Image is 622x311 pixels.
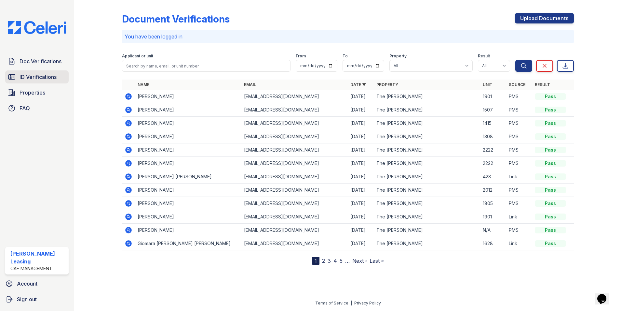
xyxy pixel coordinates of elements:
td: [DATE] [348,117,374,130]
td: [PERSON_NAME] [135,184,241,197]
td: [EMAIL_ADDRESS][DOMAIN_NAME] [241,90,348,103]
a: Properties [5,86,69,99]
a: 3 [328,258,331,264]
a: Email [244,82,256,87]
td: [PERSON_NAME] [135,157,241,170]
td: [PERSON_NAME] [135,143,241,157]
td: 1628 [480,237,506,250]
label: Applicant or unit [122,53,153,59]
td: [DATE] [348,90,374,103]
td: [PERSON_NAME] [135,224,241,237]
td: The [PERSON_NAME] [374,224,480,237]
a: Property [376,82,398,87]
td: N/A [480,224,506,237]
label: Property [389,53,407,59]
a: FAQ [5,102,69,115]
a: Last » [370,258,384,264]
a: 2 [322,258,325,264]
a: Date ▼ [350,82,366,87]
td: [EMAIL_ADDRESS][DOMAIN_NAME] [241,130,348,143]
a: Account [3,277,71,290]
td: [EMAIL_ADDRESS][DOMAIN_NAME] [241,103,348,117]
td: [DATE] [348,197,374,210]
a: Privacy Policy [354,301,381,305]
td: The [PERSON_NAME] [374,157,480,170]
td: [EMAIL_ADDRESS][DOMAIN_NAME] [241,224,348,237]
td: [DATE] [348,224,374,237]
td: [DATE] [348,210,374,224]
div: Pass [535,120,566,126]
td: [DATE] [348,170,374,184]
a: Result [535,82,550,87]
td: [EMAIL_ADDRESS][DOMAIN_NAME] [241,157,348,170]
p: You have been logged in [125,33,571,40]
td: [DATE] [348,103,374,117]
td: PMS [506,197,532,210]
td: PMS [506,117,532,130]
td: The [PERSON_NAME] [374,170,480,184]
td: 1901 [480,210,506,224]
td: [DATE] [348,143,374,157]
div: Pass [535,160,566,167]
td: PMS [506,224,532,237]
td: Link [506,170,532,184]
a: ID Verifications [5,70,69,83]
td: [EMAIL_ADDRESS][DOMAIN_NAME] [241,117,348,130]
td: The [PERSON_NAME] [374,197,480,210]
td: [PERSON_NAME] [135,210,241,224]
span: Sign out [17,295,37,303]
span: … [345,257,350,265]
div: Pass [535,107,566,113]
div: Document Verifications [122,13,230,25]
a: 5 [340,258,343,264]
td: [PERSON_NAME] [PERSON_NAME] [135,170,241,184]
td: PMS [506,130,532,143]
td: The [PERSON_NAME] [374,210,480,224]
div: 1 [312,257,319,265]
a: Upload Documents [515,13,574,23]
img: CE_Logo_Blue-a8612792a0a2168367f1c8372b55b34899dd931a85d93a1a3d3e32e68fde9ad4.png [3,21,71,34]
td: [EMAIL_ADDRESS][DOMAIN_NAME] [241,210,348,224]
td: 1507 [480,103,506,117]
div: Pass [535,187,566,193]
td: [PERSON_NAME] [135,103,241,117]
button: Sign out [3,293,71,306]
td: [PERSON_NAME] [135,90,241,103]
td: [EMAIL_ADDRESS][DOMAIN_NAME] [241,170,348,184]
div: Pass [535,93,566,100]
td: The [PERSON_NAME] [374,184,480,197]
td: [PERSON_NAME] [135,130,241,143]
a: Next › [352,258,367,264]
a: Source [509,82,525,87]
td: 1308 [480,130,506,143]
td: [PERSON_NAME] [135,197,241,210]
td: [DATE] [348,184,374,197]
td: 1805 [480,197,506,210]
span: FAQ [20,104,30,112]
td: PMS [506,184,532,197]
div: Pass [535,240,566,247]
td: PMS [506,90,532,103]
td: Link [506,210,532,224]
a: Doc Verifications [5,55,69,68]
a: Name [138,82,149,87]
label: To [343,53,348,59]
div: [PERSON_NAME] Leasing [10,250,66,265]
td: The [PERSON_NAME] [374,90,480,103]
td: 2222 [480,143,506,157]
td: [EMAIL_ADDRESS][DOMAIN_NAME] [241,197,348,210]
td: 1901 [480,90,506,103]
td: [DATE] [348,237,374,250]
iframe: chat widget [595,285,615,304]
div: Pass [535,147,566,153]
td: [PERSON_NAME] [135,117,241,130]
div: Pass [535,133,566,140]
td: The [PERSON_NAME] [374,117,480,130]
span: ID Verifications [20,73,57,81]
div: Pass [535,173,566,180]
td: Link [506,237,532,250]
td: 2222 [480,157,506,170]
label: From [296,53,306,59]
td: [DATE] [348,157,374,170]
div: CAF Management [10,265,66,272]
